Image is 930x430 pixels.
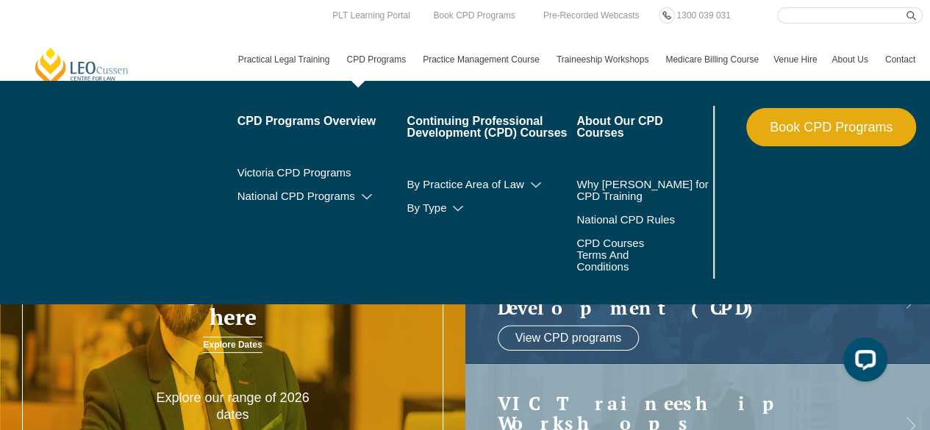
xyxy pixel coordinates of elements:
a: About Us [824,38,877,81]
a: Book CPD Programs [746,108,916,146]
a: Practice Management Course [415,38,549,81]
a: National CPD Rules [576,214,709,226]
a: CPD Courses Terms And Conditions [576,237,673,273]
a: National CPD Programs [237,190,407,202]
a: View CPD programs [498,325,640,350]
a: About Our CPD Courses [576,115,709,139]
p: Explore our range of 2026 dates [140,390,326,424]
a: Continuing ProfessionalDevelopment (CPD) [498,257,869,318]
a: Book CPD Programs [429,7,518,24]
a: By Practice Area of Law [407,179,576,190]
a: Contact [878,38,923,81]
a: PLT Learning Portal [329,7,414,24]
a: Why [PERSON_NAME] for CPD Training [576,179,709,202]
a: CPD Programs [339,38,415,81]
a: Traineeship Workshops [549,38,658,81]
span: 1300 039 031 [676,10,730,21]
h2: Continuing Professional Development (CPD) [498,257,869,318]
a: CPD Programs Overview [237,115,407,127]
a: Pre-Recorded Webcasts [540,7,643,24]
a: Victoria CPD Programs [237,167,407,179]
a: Medicare Billing Course [658,38,766,81]
a: Practical Legal Training [231,38,340,81]
a: By Type [407,202,576,214]
a: Continuing Professional Development (CPD) Courses [407,115,576,139]
a: 1300 039 031 [673,7,734,24]
a: Venue Hire [766,38,824,81]
a: [PERSON_NAME] Centre for Law [33,46,131,88]
a: Explore Dates [203,337,262,353]
iframe: LiveChat chat widget [831,332,893,393]
h3: Your legal career starts here [93,281,373,329]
